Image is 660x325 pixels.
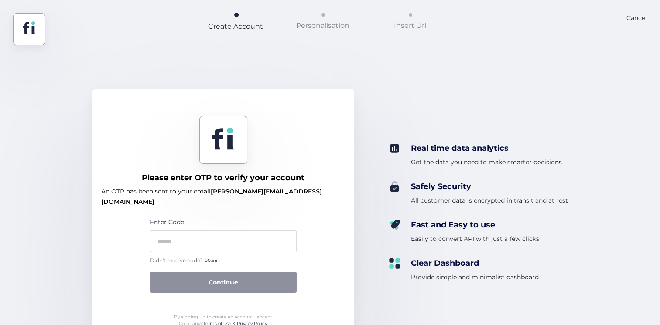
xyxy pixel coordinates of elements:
[411,143,562,153] div: Real time data analytics
[394,20,426,31] div: Insert Url
[150,257,297,265] div: Didn't receive code?
[411,234,539,244] div: Easily to convert API with just a few clicks
[205,257,218,264] span: 00:58
[296,20,349,31] div: Personalisation
[101,187,322,206] span: [PERSON_NAME][EMAIL_ADDRESS][DOMAIN_NAME]
[411,258,539,268] div: Clear Dashboard
[411,195,568,206] div: All customer data is encrypted in transit and at rest
[411,181,568,192] div: Safely Security
[150,217,297,227] div: Enter Code
[208,21,263,32] div: Create Account
[411,272,539,282] div: Provide simple and minimalist dashboard
[411,157,562,167] div: Get the data you need to make smarter decisions
[142,173,304,183] div: Please enter OTP to verify your account
[101,186,345,207] div: An OTP has been sent to your email
[150,272,297,293] button: Continue
[411,220,539,230] div: Fast and Easy to use
[626,13,647,45] div: Cancel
